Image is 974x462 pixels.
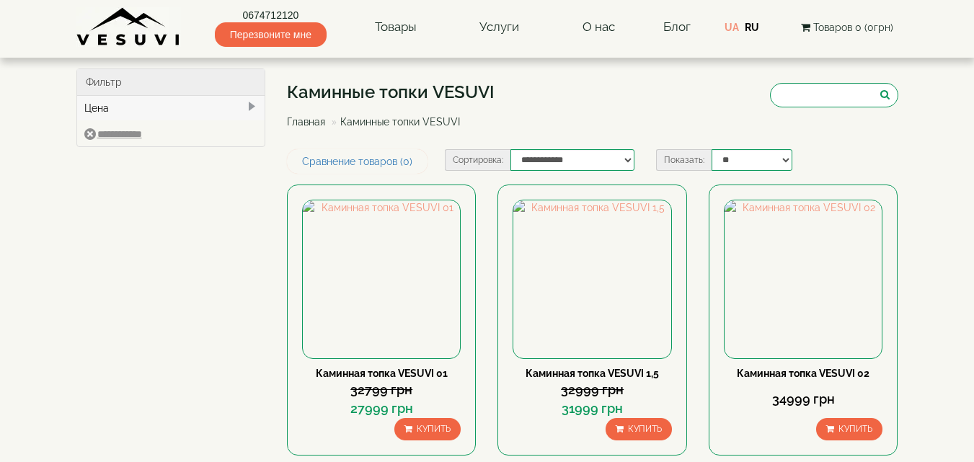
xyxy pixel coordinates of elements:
[513,399,671,418] div: 31999 грн
[360,11,431,44] a: Товары
[328,115,460,129] li: Каминные топки VESUVI
[628,424,662,434] span: Купить
[513,381,671,399] div: 32999 грн
[302,399,461,418] div: 27999 грн
[465,11,534,44] a: Услуги
[724,390,882,409] div: 34999 грн
[215,22,327,47] span: Перезвоните мне
[816,418,882,440] button: Купить
[838,424,872,434] span: Купить
[302,381,461,399] div: 32799 грн
[656,149,712,171] label: Показать:
[77,96,265,120] div: Цена
[737,368,869,379] a: Каминная топка VESUVI 02
[745,22,759,33] a: RU
[445,149,510,171] label: Сортировка:
[606,418,672,440] button: Купить
[513,200,670,357] img: Каминная топка VESUVI 1,5
[287,83,495,102] h1: Каминные топки VESUVI
[526,368,659,379] a: Каминная топка VESUVI 1,5
[215,8,327,22] a: 0674712120
[797,19,898,35] button: Товаров 0 (0грн)
[77,69,265,96] div: Фильтр
[663,19,691,34] a: Блог
[76,7,181,47] img: Завод VESUVI
[813,22,893,33] span: Товаров 0 (0грн)
[725,200,882,357] img: Каминная топка VESUVI 02
[394,418,461,440] button: Купить
[417,424,451,434] span: Купить
[303,200,460,357] img: Каминная топка VESUVI 01
[287,116,325,128] a: Главная
[316,368,448,379] a: Каминная топка VESUVI 01
[568,11,629,44] a: О нас
[287,149,428,174] a: Сравнение товаров (0)
[725,22,739,33] a: UA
